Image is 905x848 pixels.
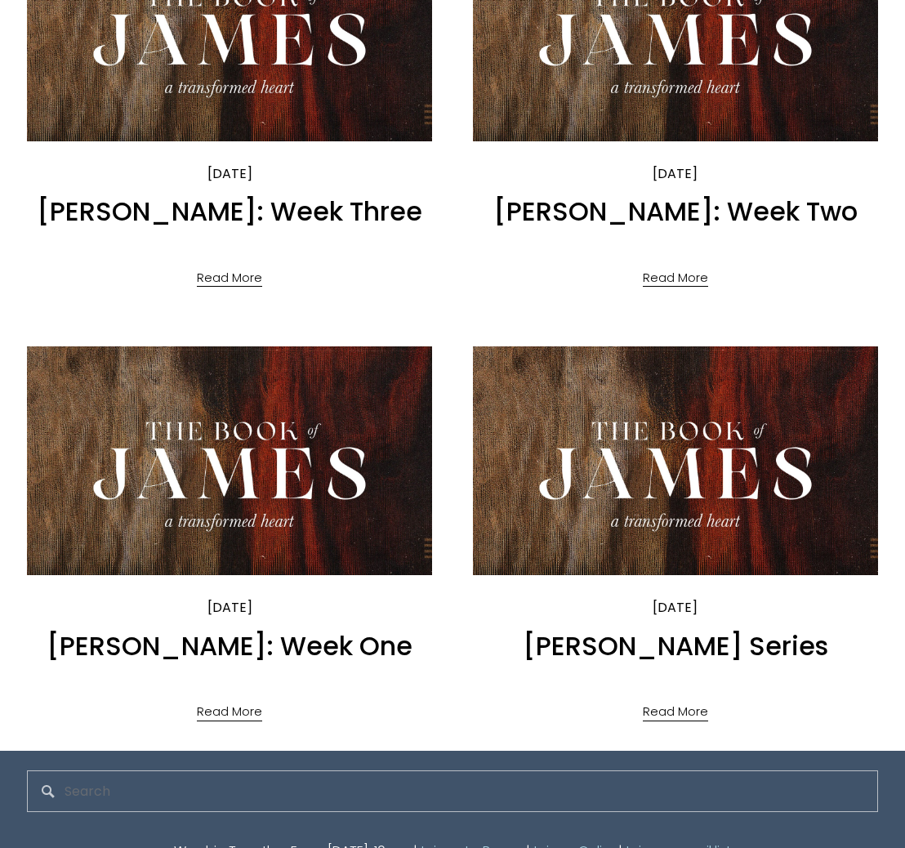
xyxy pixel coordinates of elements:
[25,346,435,577] img: James: Week One
[197,255,262,289] a: Read More
[27,770,878,812] input: Search
[493,193,858,230] a: [PERSON_NAME]: Week Two
[643,689,708,723] a: Read More
[197,689,262,723] a: Read More
[207,600,252,615] time: [DATE]
[207,166,252,181] time: [DATE]
[47,627,412,664] a: [PERSON_NAME]: Week One
[653,166,698,181] time: [DATE]
[471,346,880,577] img: James Sermon Series
[643,255,708,289] a: Read More
[653,600,698,615] time: [DATE]
[37,193,422,230] a: [PERSON_NAME]: Week Three
[523,627,828,664] a: [PERSON_NAME] Series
